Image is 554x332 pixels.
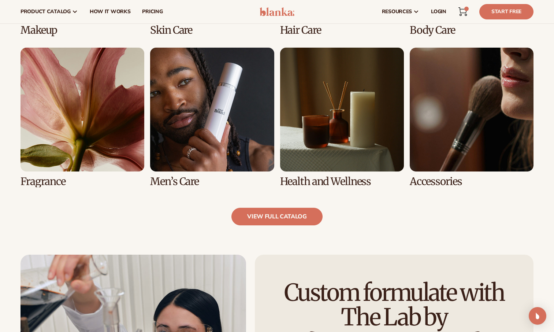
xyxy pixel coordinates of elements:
img: logo [260,7,294,16]
span: product catalog [21,9,71,15]
span: pricing [142,9,163,15]
span: How It Works [90,9,131,15]
div: 5 / 8 [21,48,144,187]
div: 7 / 8 [280,48,404,187]
div: Open Intercom Messenger [529,307,546,325]
h3: Hair Care [280,25,404,36]
span: resources [382,9,412,15]
div: 6 / 8 [150,48,274,187]
h3: Skin Care [150,25,274,36]
span: LOGIN [431,9,446,15]
a: view full catalog [231,208,323,225]
a: Start Free [479,4,533,19]
div: 8 / 8 [410,48,533,187]
h3: Makeup [21,25,144,36]
h3: Body Care [410,25,533,36]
